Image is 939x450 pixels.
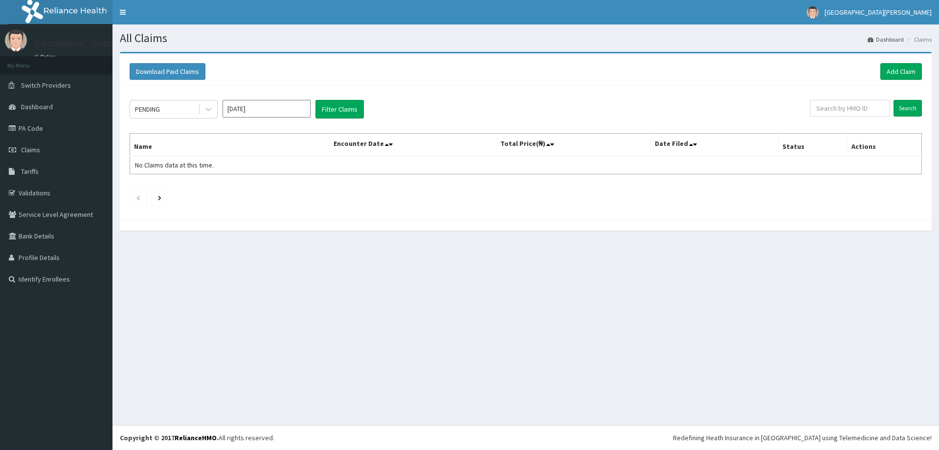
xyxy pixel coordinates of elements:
span: [GEOGRAPHIC_DATA][PERSON_NAME] [825,8,932,17]
a: Previous page [136,193,140,202]
img: User Image [5,29,27,51]
img: User Image [806,6,819,19]
a: Online [34,53,58,60]
a: RelianceHMO [175,433,217,442]
h1: All Claims [120,32,932,45]
input: Search [894,100,922,117]
a: Next page [158,193,161,202]
th: Status [778,134,847,156]
th: Actions [847,134,921,156]
input: Select Month and Year [223,100,311,118]
p: [GEOGRAPHIC_DATA][PERSON_NAME] [34,40,179,48]
button: Filter Claims [315,100,364,118]
span: Tariffs [21,167,39,176]
th: Encounter Date [329,134,496,156]
input: Search by HMO ID [810,100,890,117]
a: Dashboard [868,35,904,44]
span: No Claims data at this time. [135,161,214,169]
a: Add Claim [880,63,922,80]
li: Claims [905,35,932,44]
th: Total Price(₦) [496,134,650,156]
footer: All rights reserved. [112,425,939,450]
th: Date Filed [650,134,778,156]
strong: Copyright © 2017 . [120,433,219,442]
div: Redefining Heath Insurance in [GEOGRAPHIC_DATA] using Telemedicine and Data Science! [673,433,932,443]
button: Download Paid Claims [130,63,205,80]
span: Switch Providers [21,81,71,90]
span: Dashboard [21,102,53,111]
th: Name [130,134,330,156]
span: Claims [21,145,40,154]
div: PENDING [135,104,160,114]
